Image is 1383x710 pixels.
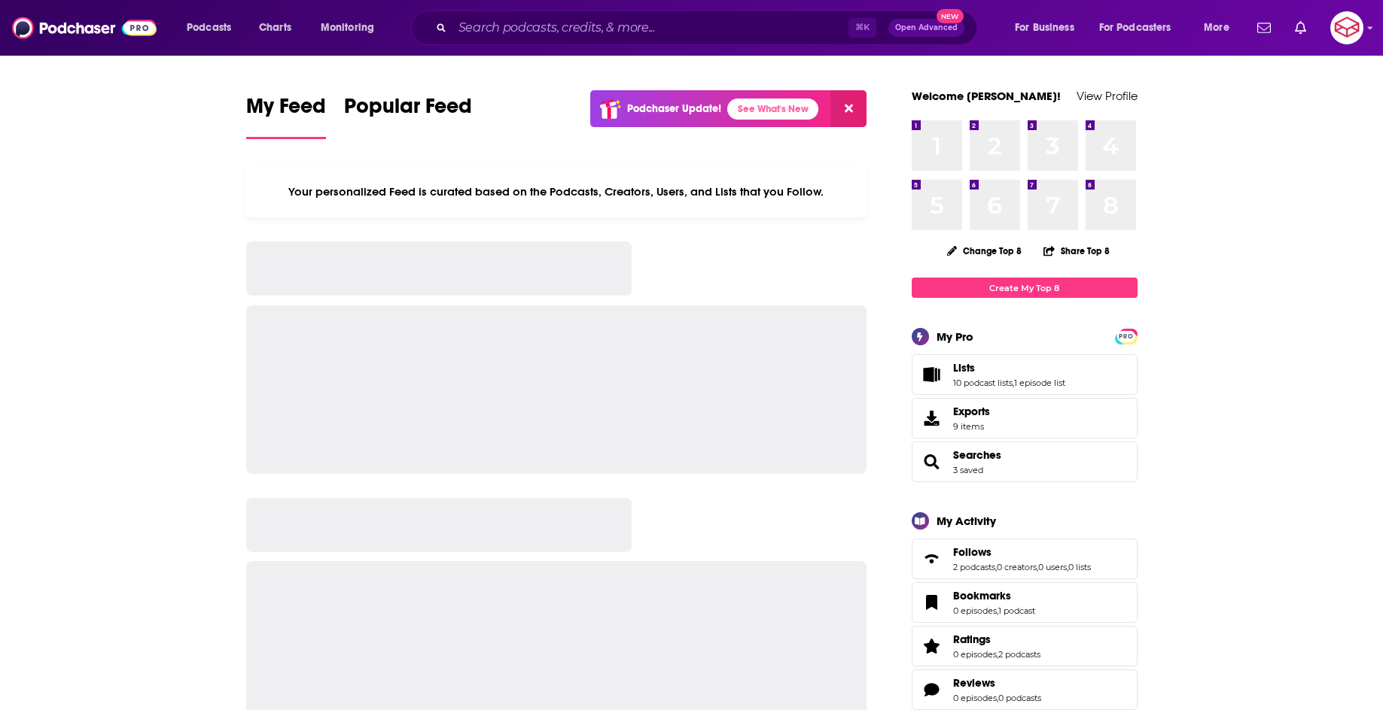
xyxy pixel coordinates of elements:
span: , [1013,378,1014,388]
div: Search podcasts, credits, & more... [425,11,992,45]
div: Your personalized Feed is curated based on the Podcasts, Creators, Users, and Lists that you Follow. [246,166,867,217]
a: Searches [917,451,947,472]
span: , [995,562,997,572]
a: 0 lists [1068,562,1091,572]
a: Show notifications dropdown [1289,15,1312,41]
a: View Profile [1077,89,1138,103]
a: 0 episodes [953,605,997,616]
a: See What's New [727,99,818,120]
span: , [1037,562,1038,572]
a: 2 podcasts [998,649,1040,660]
a: Ratings [917,636,947,657]
span: Reviews [912,669,1138,710]
span: , [997,649,998,660]
img: Podchaser - Follow, Share and Rate Podcasts [12,14,157,42]
a: Bookmarks [917,592,947,613]
a: 1 episode list [1014,378,1065,388]
a: Show notifications dropdown [1251,15,1277,41]
a: 3 saved [953,465,983,475]
input: Search podcasts, credits, & more... [452,16,848,40]
a: Reviews [917,679,947,700]
a: Follows [953,545,1091,559]
span: , [997,605,998,616]
p: Podchaser Update! [627,102,721,115]
span: Reviews [953,676,995,690]
span: Ratings [912,626,1138,666]
a: Reviews [953,676,1041,690]
a: Searches [953,448,1001,462]
span: Follows [953,545,992,559]
span: Lists [912,354,1138,395]
a: Exports [912,398,1138,438]
span: Charts [259,17,291,38]
span: Searches [912,441,1138,482]
a: 0 creators [997,562,1037,572]
span: , [997,693,998,703]
button: Change Top 8 [938,241,1031,260]
span: Podcasts [187,17,231,38]
span: 9 items [953,421,990,432]
button: Show profile menu [1330,11,1363,44]
span: New [937,9,964,23]
button: open menu [1193,16,1248,40]
a: 1 podcast [998,605,1035,616]
a: Ratings [953,633,1040,646]
span: Ratings [953,633,991,646]
span: , [1067,562,1068,572]
button: open menu [310,16,394,40]
a: Lists [953,361,1065,375]
a: 0 users [1038,562,1067,572]
div: My Pro [937,329,973,344]
button: open menu [176,16,251,40]
a: PRO [1117,330,1135,341]
span: Bookmarks [912,582,1138,623]
img: User Profile [1330,11,1363,44]
a: 0 episodes [953,649,997,660]
span: Exports [917,408,947,429]
a: My Feed [246,93,326,139]
span: ⌘ K [848,18,876,38]
span: Open Advanced [895,24,958,32]
span: My Feed [246,93,326,128]
span: Lists [953,361,975,375]
a: Popular Feed [344,93,472,139]
a: Create My Top 8 [912,278,1138,298]
a: Charts [249,16,300,40]
button: open menu [1089,16,1193,40]
a: 2 podcasts [953,562,995,572]
a: Follows [917,548,947,569]
a: 0 podcasts [998,693,1041,703]
span: For Business [1015,17,1074,38]
span: Exports [953,405,990,418]
span: PRO [1117,331,1135,342]
span: Popular Feed [344,93,472,128]
a: Lists [917,364,947,385]
span: Monitoring [321,17,374,38]
span: For Podcasters [1099,17,1171,38]
a: 0 episodes [953,693,997,703]
span: Follows [912,539,1138,579]
a: 10 podcast lists [953,378,1013,388]
button: Open AdvancedNew [888,19,964,37]
a: Welcome [PERSON_NAME]! [912,89,1061,103]
a: Bookmarks [953,589,1035,602]
button: Share Top 8 [1043,236,1110,265]
span: Logged in as callista [1330,11,1363,44]
span: More [1204,17,1229,38]
button: open menu [1004,16,1093,40]
div: My Activity [937,514,996,528]
span: Bookmarks [953,589,1011,602]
